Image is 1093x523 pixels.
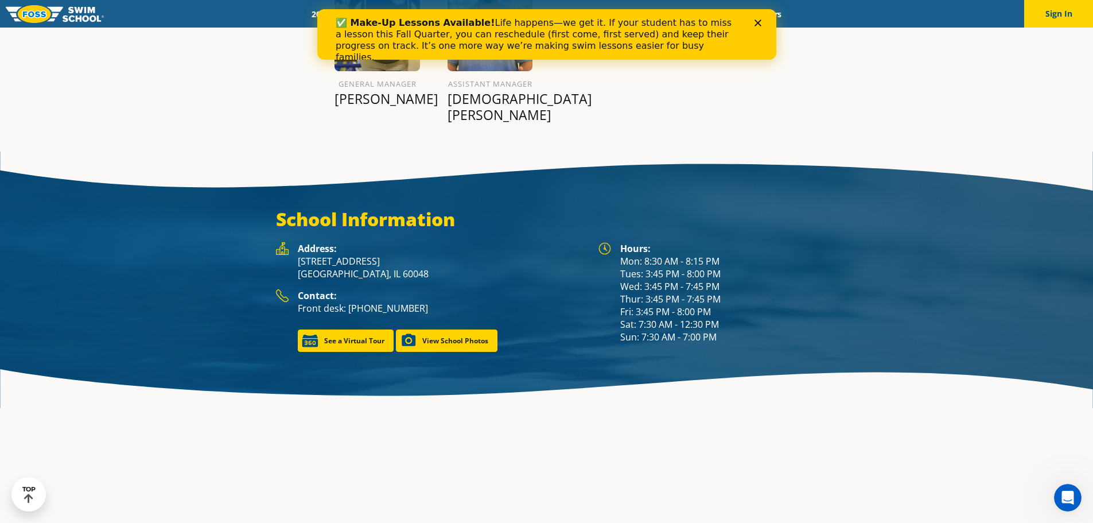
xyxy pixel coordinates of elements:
[6,5,104,23] img: FOSS Swim School Logo
[1054,484,1082,512] iframe: Intercom live chat
[18,8,177,19] b: ✅ Make-Up Lessons Available!
[422,9,522,20] a: Swim Path® Program
[298,289,337,302] strong: Contact:
[334,91,420,107] p: [PERSON_NAME]
[317,9,776,60] iframe: Intercom live chat banner
[298,255,587,280] p: [STREET_ADDRESS] [GEOGRAPHIC_DATA], IL 60048
[276,289,289,303] img: Foss Location Contact
[276,242,289,255] img: Foss Location Address
[437,10,449,17] div: Close
[298,302,587,315] p: Front desk: [PHONE_NUMBER]
[522,9,586,20] a: About FOSS
[276,208,818,231] h3: School Information
[598,242,611,255] img: Foss Location Hours
[298,330,394,352] a: See a Virtual Tour
[334,77,420,91] h6: General Manager
[620,242,818,343] div: Mon: 8:30 AM - 8:15 PM Tues: 3:45 PM - 8:00 PM Wed: 3:45 PM - 7:45 PM Thur: 3:45 PM - 7:45 PM Fri...
[448,77,533,91] h6: Assistant Manager
[396,330,497,352] a: View School Photos
[374,9,422,20] a: Schools
[22,486,36,503] div: TOP
[302,9,374,20] a: 2025 Calendar
[448,91,533,123] p: [DEMOGRAPHIC_DATA][PERSON_NAME]
[18,8,422,54] div: Life happens—we get it. If your student has to miss a lesson this Fall Quarter, you can reschedul...
[298,242,337,255] strong: Address:
[744,9,791,20] a: Careers
[707,9,744,20] a: Blog
[620,242,651,255] strong: Hours:
[586,9,708,20] a: Swim Like [PERSON_NAME]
